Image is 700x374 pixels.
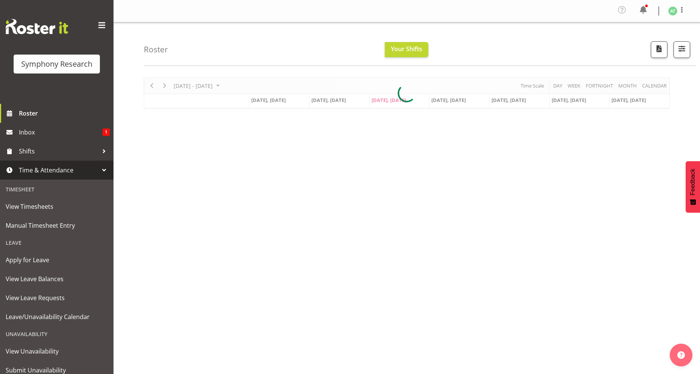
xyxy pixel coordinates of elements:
img: angela-tunnicliffe1838.jpg [668,6,677,16]
span: Your Shifts [391,45,422,53]
a: View Leave Requests [2,288,112,307]
a: Apply for Leave [2,250,112,269]
a: View Timesheets [2,197,112,216]
div: Leave [2,235,112,250]
button: Filter Shifts [674,41,690,58]
a: View Leave Balances [2,269,112,288]
div: Timesheet [2,182,112,197]
span: View Unavailability [6,346,108,357]
div: Symphony Research [21,58,92,70]
button: Download a PDF of the roster according to the set date range. [651,41,667,58]
h4: Roster [144,45,168,54]
a: Leave/Unavailability Calendar [2,307,112,326]
span: Feedback [689,169,696,195]
span: 1 [103,128,110,136]
span: Manual Timesheet Entry [6,220,108,231]
a: View Unavailability [2,342,112,361]
img: Rosterit website logo [6,19,68,34]
button: Feedback - Show survey [686,161,700,213]
a: Manual Timesheet Entry [2,216,112,235]
div: Unavailability [2,326,112,342]
span: Inbox [19,127,103,138]
span: Apply for Leave [6,254,108,266]
span: View Leave Balances [6,273,108,285]
span: Shifts [19,146,98,157]
img: help-xxl-2.png [677,351,685,359]
span: Roster [19,108,110,119]
span: Time & Attendance [19,164,98,176]
span: View Timesheets [6,201,108,212]
button: Your Shifts [385,42,428,57]
span: Leave/Unavailability Calendar [6,311,108,322]
span: View Leave Requests [6,292,108,304]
